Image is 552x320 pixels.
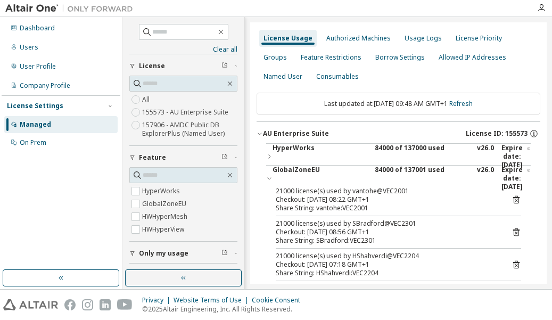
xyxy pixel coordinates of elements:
div: Share String: HShahverdi:VEC2204 [276,269,496,277]
div: Authorized Machines [326,34,391,43]
div: Website Terms of Use [174,296,252,305]
button: AU Enterprise SuiteLicense ID: 155573 [257,122,540,145]
span: Clear filter [221,153,228,162]
div: Named User [263,72,302,81]
span: Only my usage [139,249,188,258]
label: 157906 - AMDC Public DB ExplorerPlus (Named User) [142,119,237,140]
div: 21000 license(s) used by SBradford@VEC2301 [276,219,496,228]
div: Allowed IP Addresses [439,53,506,62]
span: License ID: 155573 [466,129,528,138]
div: v26.0 [477,166,494,191]
button: Feature [129,146,237,169]
span: Feature [139,153,166,162]
button: HyperWorks84000 of 137000 usedv26.0Expire date:[DATE] [266,144,531,169]
div: HyperWorks [273,144,368,169]
div: 21000 license(s) used by HShahverdi@VEC2204 [276,252,496,260]
div: Checkout: [DATE] 08:22 GMT+1 [276,195,496,204]
label: HWHyperMesh [142,210,190,223]
div: Privacy [142,296,174,305]
img: youtube.svg [117,299,133,310]
div: Company Profile [20,81,70,90]
label: GlobalZoneEU [142,198,188,210]
img: altair_logo.svg [3,299,58,310]
button: Only my usage [129,242,237,265]
div: 84000 of 137000 used [375,144,471,169]
div: Expire date: [DATE] [500,144,531,169]
img: linkedin.svg [100,299,111,310]
label: 155573 - AU Enterprise Suite [142,106,230,119]
div: Last updated at: [DATE] 09:48 AM GMT+1 [257,93,540,115]
div: GlobalZoneEU [273,166,368,191]
label: HyperWorks [142,185,182,198]
span: License [139,62,165,70]
label: HWHyperView [142,223,186,236]
div: 84000 of 137001 used [375,166,471,191]
div: Checkout: [DATE] 08:56 GMT+1 [276,228,496,236]
div: Managed [20,120,51,129]
div: Consumables [316,72,359,81]
div: Dashboard [20,24,55,32]
div: Usage Logs [405,34,442,43]
div: Borrow Settings [375,53,425,62]
div: Share String: vantohe:VEC2001 [276,204,496,212]
div: Groups [263,53,287,62]
a: Clear all [129,45,237,54]
div: Cookie Consent [252,296,307,305]
span: Clear filter [221,249,228,258]
div: License Priority [456,34,502,43]
div: Checkout: [DATE] 07:18 GMT+1 [276,260,496,269]
label: All [142,93,152,106]
a: Refresh [449,99,473,108]
p: © 2025 Altair Engineering, Inc. All Rights Reserved. [142,305,307,314]
div: AU Enterprise Suite [263,129,329,138]
div: Users [20,43,38,52]
img: Altair One [5,3,138,14]
div: On Prem [20,138,46,147]
div: Feature Restrictions [301,53,361,62]
span: Clear filter [221,62,228,70]
button: GlobalZoneEU84000 of 137001 usedv26.0Expire date:[DATE] [266,166,531,191]
img: facebook.svg [64,299,76,310]
div: v26.0 [477,144,494,169]
div: License Usage [263,34,312,43]
div: Expire date: [DATE] [500,166,531,191]
img: instagram.svg [82,299,93,310]
div: User Profile [20,62,56,71]
div: License Settings [7,102,63,110]
button: License [129,54,237,78]
div: Share String: SBradford:VEC2301 [276,236,496,245]
div: 21000 license(s) used by vantohe@VEC2001 [276,187,496,195]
